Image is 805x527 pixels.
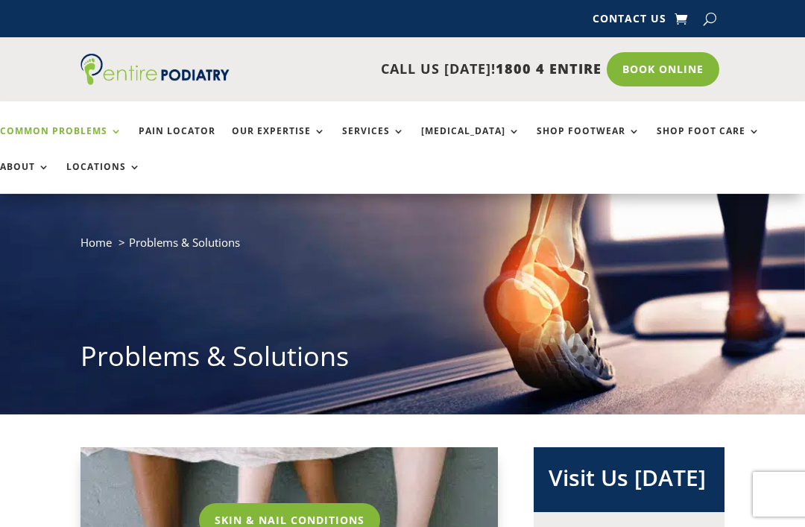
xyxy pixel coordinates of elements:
[139,126,215,158] a: Pain Locator
[342,126,405,158] a: Services
[593,13,666,30] a: Contact Us
[232,126,326,158] a: Our Expertise
[421,126,520,158] a: [MEDICAL_DATA]
[129,235,240,250] span: Problems & Solutions
[496,60,602,78] span: 1800 4 ENTIRE
[80,233,724,263] nav: breadcrumb
[80,235,112,250] a: Home
[230,60,602,79] p: CALL US [DATE]!
[549,462,710,501] h2: Visit Us [DATE]
[80,73,230,88] a: Entire Podiatry
[66,162,141,194] a: Locations
[80,338,724,382] h1: Problems & Solutions
[80,54,230,85] img: logo (1)
[657,126,760,158] a: Shop Foot Care
[537,126,640,158] a: Shop Footwear
[607,52,719,86] a: Book Online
